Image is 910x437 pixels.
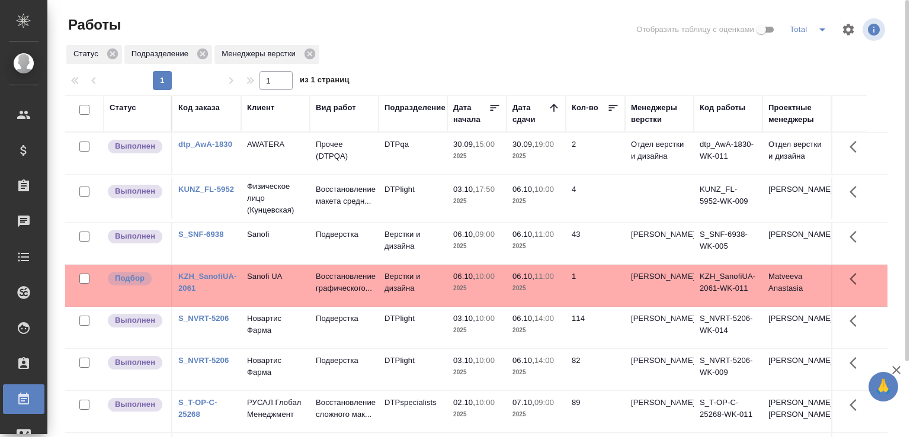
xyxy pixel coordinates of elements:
td: DTPlight [379,307,447,348]
p: Выполнен [115,185,155,197]
p: 2025 [512,367,560,378]
p: [PERSON_NAME] [631,229,688,240]
div: Клиент [247,102,274,114]
div: Менеджеры верстки [631,102,688,126]
td: S_NVRT-5206-WK-014 [694,307,762,348]
div: Можно подбирать исполнителей [107,271,165,287]
p: 11:00 [534,230,554,239]
div: Код работы [700,102,745,114]
button: Здесь прячутся важные кнопки [842,223,871,251]
p: Подразделение [132,48,193,60]
div: Проектные менеджеры [768,102,825,126]
p: Восстановление сложного мак... [316,397,373,420]
td: DTPlight [379,178,447,219]
div: Подразделение [124,45,212,64]
p: Подверстка [316,313,373,324]
td: Верстки и дизайна [379,223,447,264]
p: 2025 [453,367,501,378]
p: 09:00 [534,398,554,407]
td: [PERSON_NAME] [762,349,831,390]
p: 17:50 [475,185,495,194]
p: 09:00 [475,230,495,239]
p: 07.10, [512,398,534,407]
a: S_T-OP-C-25268 [178,398,217,419]
div: Исполнитель завершил работу [107,355,165,371]
div: Код заказа [178,102,220,114]
p: 15:00 [475,140,495,149]
p: 06.10, [453,272,475,281]
td: dtp_AwA-1830-WK-011 [694,133,762,174]
p: Восстановление макета средн... [316,184,373,207]
p: 2025 [453,240,501,252]
button: 🙏 [869,372,898,401]
button: Здесь прячутся важные кнопки [842,133,871,161]
p: 10:00 [475,398,495,407]
p: [PERSON_NAME] [631,397,688,409]
p: Выполнен [115,230,155,242]
p: Выполнен [115,356,155,368]
p: Менеджеры верстки [222,48,300,60]
p: Восстановление графического... [316,271,373,294]
p: 10:00 [534,185,554,194]
p: Sanofi UA [247,271,304,282]
p: Статус [73,48,102,60]
td: 1 [566,265,625,306]
p: Подверстка [316,229,373,240]
p: 06.10, [512,314,534,323]
p: 10:00 [475,272,495,281]
td: DTPspecialists [379,391,447,432]
td: [PERSON_NAME] [762,178,831,219]
p: 2025 [512,282,560,294]
td: KZH_SanofiUA-2061-WK-011 [694,265,762,306]
td: 82 [566,349,625,390]
td: Matveeva Anastasia [762,265,831,306]
p: 10:00 [475,314,495,323]
p: Подбор [115,272,145,284]
div: Статус [110,102,136,114]
p: [PERSON_NAME] [631,355,688,367]
div: Исполнитель завершил работу [107,397,165,413]
div: Исполнитель завершил работу [107,139,165,155]
span: Работы [65,15,121,34]
p: Прочее (DTPQA) [316,139,373,162]
div: Исполнитель завершил работу [107,184,165,200]
p: [PERSON_NAME] [631,271,688,282]
p: 06.10, [453,230,475,239]
div: Дата сдачи [512,102,548,126]
p: [PERSON_NAME], [PERSON_NAME] [768,397,825,420]
a: dtp_AwA-1830 [178,140,232,149]
p: 2025 [512,409,560,420]
p: Выполнен [115,314,155,326]
span: Посмотреть информацию [863,18,887,41]
p: Выполнен [115,140,155,152]
div: Статус [66,45,122,64]
p: 02.10, [453,398,475,407]
div: Подразделение [384,102,446,114]
p: Выполнен [115,399,155,410]
p: [PERSON_NAME] [631,313,688,324]
td: 2 [566,133,625,174]
p: 06.10, [512,185,534,194]
td: 43 [566,223,625,264]
button: Здесь прячутся важные кнопки [842,178,871,206]
span: 🙏 [873,374,893,399]
p: Физическое лицо (Кунцевская) [247,181,304,216]
p: 06.10, [512,230,534,239]
td: 114 [566,307,625,348]
p: 11:00 [534,272,554,281]
p: 2025 [453,195,501,207]
p: 03.10, [453,185,475,194]
td: Верстки и дизайна [379,265,447,306]
p: 06.10, [512,356,534,365]
p: Подверстка [316,355,373,367]
p: 2025 [512,150,560,162]
p: Новартис Фарма [247,355,304,378]
p: 03.10, [453,314,475,323]
p: 03.10, [453,356,475,365]
div: Дата начала [453,102,489,126]
td: 4 [566,178,625,219]
td: S_SNF-6938-WK-005 [694,223,762,264]
p: 2025 [512,240,560,252]
p: Sanofi [247,229,304,240]
button: Здесь прячутся важные кнопки [842,307,871,335]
